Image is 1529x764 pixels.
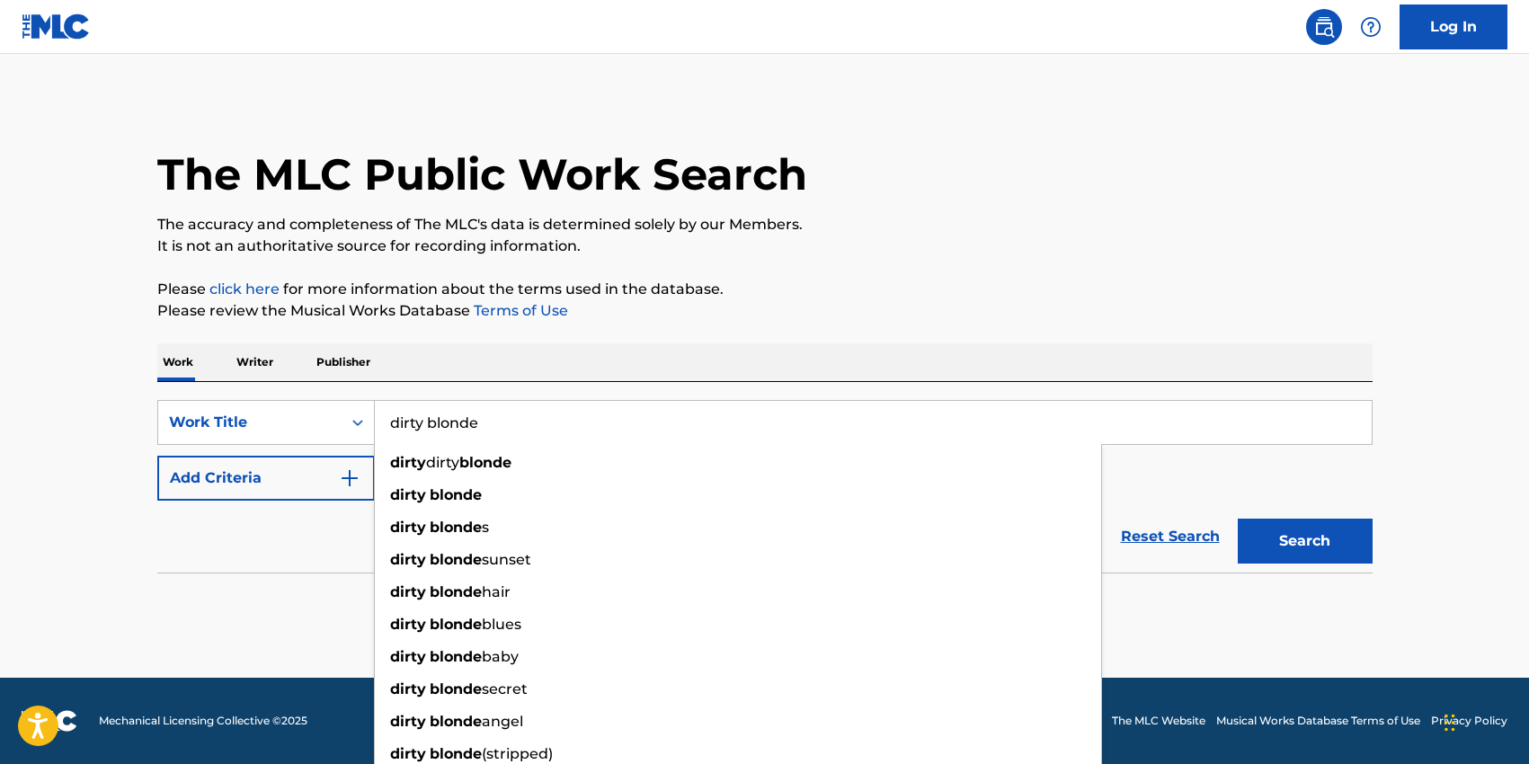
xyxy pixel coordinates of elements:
iframe: Chat Widget [1439,678,1529,764]
strong: dirty [390,745,426,762]
img: help [1360,16,1382,38]
span: baby [482,648,519,665]
button: Add Criteria [157,456,375,501]
a: The MLC Website [1112,713,1205,729]
p: Publisher [311,343,376,381]
strong: blonde [430,486,482,503]
strong: blonde [430,519,482,536]
strong: dirty [390,680,426,697]
p: It is not an authoritative source for recording information. [157,235,1373,257]
strong: dirty [390,583,426,600]
a: click here [209,280,280,298]
strong: dirty [390,551,426,568]
a: Public Search [1306,9,1342,45]
strong: blonde [430,713,482,730]
span: dirty [426,454,459,471]
img: MLC Logo [22,13,91,40]
img: 9d2ae6d4665cec9f34b9.svg [339,467,360,489]
a: Terms of Use [470,302,568,319]
p: Work [157,343,199,381]
span: sunset [482,551,531,568]
span: hair [482,583,511,600]
p: Writer [231,343,279,381]
strong: dirty [390,454,426,471]
strong: dirty [390,616,426,633]
span: angel [482,713,523,730]
strong: dirty [390,648,426,665]
img: search [1313,16,1335,38]
div: Help [1353,9,1389,45]
div: Drag [1445,696,1455,750]
span: secret [482,680,528,697]
strong: blonde [430,745,482,762]
form: Search Form [157,400,1373,573]
p: Please review the Musical Works Database [157,300,1373,322]
a: Musical Works Database Terms of Use [1216,713,1420,729]
span: blues [482,616,521,633]
strong: dirty [390,519,426,536]
span: s [482,519,489,536]
p: Please for more information about the terms used in the database. [157,279,1373,300]
p: The accuracy and completeness of The MLC's data is determined solely by our Members. [157,214,1373,235]
a: Reset Search [1112,517,1229,556]
span: (stripped) [482,745,553,762]
strong: blonde [430,648,482,665]
a: Privacy Policy [1431,713,1507,729]
img: logo [22,710,77,732]
strong: blonde [430,583,482,600]
span: Mechanical Licensing Collective © 2025 [99,713,307,729]
button: Search [1238,519,1373,564]
strong: dirty [390,486,426,503]
strong: blonde [430,680,482,697]
strong: blonde [430,616,482,633]
strong: blonde [459,454,511,471]
strong: blonde [430,551,482,568]
strong: dirty [390,713,426,730]
div: Work Title [169,412,331,433]
h1: The MLC Public Work Search [157,147,807,201]
a: Log In [1400,4,1507,49]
